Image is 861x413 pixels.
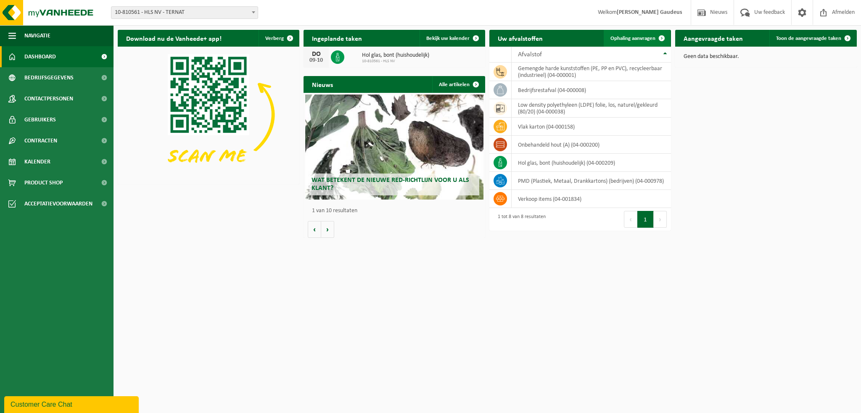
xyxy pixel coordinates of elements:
strong: [PERSON_NAME] Gaudeus [617,9,682,16]
p: Geen data beschikbaar. [684,54,848,60]
button: 1 [637,211,654,228]
span: Product Shop [24,172,63,193]
td: PMD (Plastiek, Metaal, Drankkartons) (bedrijven) (04-000978) [512,172,671,190]
span: Contracten [24,130,57,151]
h2: Ingeplande taken [304,30,370,46]
span: Afvalstof [518,51,542,58]
a: Bekijk uw kalender [420,30,484,47]
span: Gebruikers [24,109,56,130]
div: 09-10 [308,58,325,63]
h2: Nieuws [304,76,341,92]
h2: Uw afvalstoffen [489,30,551,46]
span: 10-810561 - HLS NV - TERNAT [111,6,258,19]
button: Previous [624,211,637,228]
span: Bedrijfsgegevens [24,67,74,88]
span: Bekijk uw kalender [426,36,470,41]
p: 1 van 10 resultaten [312,208,481,214]
button: Next [654,211,667,228]
img: Download de VHEPlus App [118,47,299,183]
div: DO [308,51,325,58]
span: Dashboard [24,46,56,67]
td: verkoop items (04-001834) [512,190,671,208]
h2: Aangevraagde taken [675,30,751,46]
td: vlak karton (04-000158) [512,118,671,136]
span: Navigatie [24,25,50,46]
span: Toon de aangevraagde taken [776,36,841,41]
a: Alle artikelen [432,76,484,93]
span: Verberg [265,36,284,41]
td: low density polyethyleen (LDPE) folie, los, naturel/gekleurd (80/20) (04-000038) [512,99,671,118]
h2: Download nu de Vanheede+ app! [118,30,230,46]
span: Ophaling aanvragen [610,36,655,41]
a: Ophaling aanvragen [604,30,670,47]
td: gemengde harde kunststoffen (PE, PP en PVC), recycleerbaar (industrieel) (04-000001) [512,63,671,81]
a: Wat betekent de nieuwe RED-richtlijn voor u als klant? [305,95,483,200]
button: Volgende [321,221,334,238]
span: 10-810561 - HLS NV - TERNAT [111,7,258,18]
button: Vorige [308,221,321,238]
span: Acceptatievoorwaarden [24,193,92,214]
td: onbehandeld hout (A) (04-000200) [512,136,671,154]
span: Wat betekent de nieuwe RED-richtlijn voor u als klant? [312,177,469,192]
span: Contactpersonen [24,88,73,109]
iframe: chat widget [4,395,140,413]
td: hol glas, bont (huishoudelijk) (04-000209) [512,154,671,172]
div: 1 tot 8 van 8 resultaten [494,210,546,229]
span: Hol glas, bont (huishoudelijk) [362,52,429,59]
a: Toon de aangevraagde taken [769,30,856,47]
button: Verberg [259,30,298,47]
span: Kalender [24,151,50,172]
span: 10-810561 - HLS NV [362,59,429,64]
td: bedrijfsrestafval (04-000008) [512,81,671,99]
